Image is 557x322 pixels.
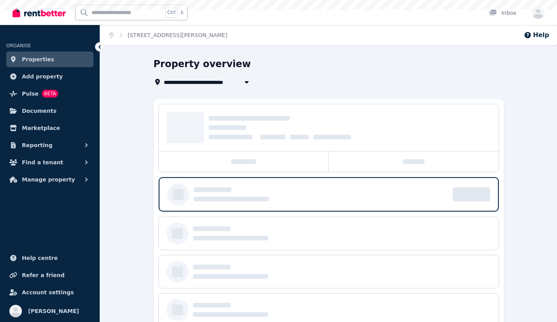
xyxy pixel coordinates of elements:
a: Marketplace [6,120,93,136]
span: Help centre [22,253,58,263]
button: Reporting [6,137,93,153]
a: [STREET_ADDRESS][PERSON_NAME] [128,32,227,38]
span: Find a tenant [22,158,63,167]
span: Refer a friend [22,270,64,280]
button: Help [524,30,549,40]
h1: Property overview [154,58,251,70]
a: PulseBETA [6,86,93,101]
a: Documents [6,103,93,119]
span: Add property [22,72,63,81]
a: Refer a friend [6,267,93,283]
a: Account settings [6,285,93,300]
span: Marketplace [22,123,60,133]
img: RentBetter [13,7,66,18]
span: Properties [22,55,54,64]
span: BETA [42,90,58,98]
button: Find a tenant [6,155,93,170]
span: Documents [22,106,57,116]
span: ORGANISE [6,43,31,48]
span: Ctrl [165,7,177,18]
span: Account settings [22,288,74,297]
span: [PERSON_NAME] [28,306,79,316]
div: Inbox [489,9,516,17]
span: Pulse [22,89,39,98]
span: Reporting [22,141,52,150]
span: Manage property [22,175,75,184]
nav: Breadcrumb [100,25,237,45]
a: Properties [6,52,93,67]
a: Help centre [6,250,93,266]
span: k [181,9,183,16]
button: Manage property [6,172,93,187]
a: Add property [6,69,93,84]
